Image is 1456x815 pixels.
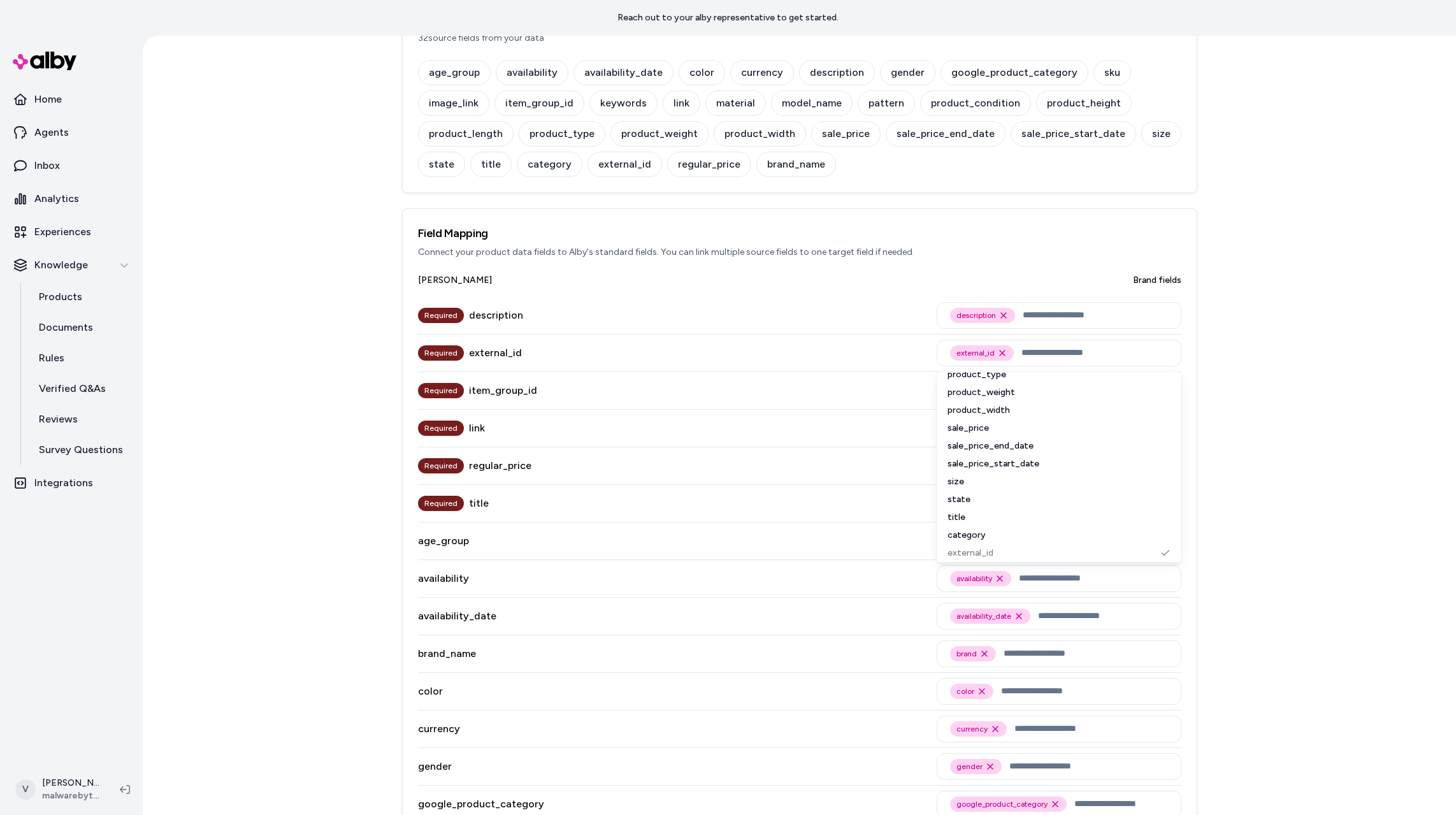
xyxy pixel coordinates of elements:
[418,496,464,511] div: Required
[942,473,1176,491] div: size
[26,373,138,404] a: Verified Q&As
[1011,121,1136,147] div: sale_price_start_date
[418,721,460,737] div: currency
[469,458,531,473] div: regular_price
[39,442,123,458] p: Survey Questions
[956,761,983,772] span: gender
[39,350,64,366] p: Rules
[418,609,496,624] div: availability_date
[418,797,544,812] div: google_product_category
[519,121,605,147] div: product_type
[1036,90,1132,116] div: product_height
[956,649,977,659] span: brand
[34,224,91,240] p: Experiences
[942,508,1176,526] div: title
[34,257,88,273] p: Knowledge
[990,724,1000,734] button: Remove currency option
[470,152,512,177] div: title
[418,571,469,586] div: availability
[418,684,443,699] div: color
[418,308,464,323] div: Required
[418,383,464,398] div: Required
[880,60,935,85] div: gender
[34,475,93,491] p: Integrations
[858,90,915,116] div: pattern
[517,152,582,177] div: category
[1141,121,1181,147] div: size
[714,121,806,147] div: product_width
[469,496,489,511] div: title
[34,92,62,107] p: Home
[937,371,1181,563] div: Suggestions
[997,348,1007,358] button: Remove external_id option
[418,152,465,177] div: state
[956,724,988,734] span: currency
[26,312,138,343] a: Documents
[5,117,138,148] a: Agents
[956,310,996,321] span: description
[941,60,1088,85] div: google_product_category
[956,573,992,584] span: availability
[42,777,99,790] p: [PERSON_NAME]
[679,60,725,85] div: color
[42,790,99,802] span: malwarebytes
[1050,799,1060,809] button: Remove google_product_category option
[1014,611,1024,621] button: Remove availability_date option
[667,152,751,177] div: regular_price
[942,437,1176,455] div: sale_price_end_date
[5,184,138,214] a: Analytics
[469,345,522,361] div: external_id
[730,60,794,85] div: currency
[418,533,469,549] div: age_group
[610,121,709,147] div: product_weight
[418,421,464,436] div: Required
[942,455,1176,473] div: sale_price_start_date
[39,289,82,305] p: Products
[34,158,60,173] p: Inbox
[418,60,491,85] div: age_group
[26,435,138,465] a: Survey Questions
[886,121,1006,147] div: sale_price_end_date
[756,152,836,177] div: brand_name
[956,686,974,696] span: color
[985,761,995,772] button: Remove gender option
[956,799,1048,809] span: google_product_category
[979,649,990,659] button: Remove brand option
[942,401,1176,419] div: product_width
[617,11,839,24] p: Reach out to your alby representative to get started.
[5,84,138,115] a: Home
[418,32,1181,45] p: 32 source fields from your data
[418,90,489,116] div: image_link
[5,217,138,247] a: Experiences
[418,458,464,473] div: Required
[942,544,1176,562] div: external_id
[39,412,78,427] p: Reviews
[15,779,36,800] span: V
[1133,274,1181,287] span: Brand fields
[942,366,1176,384] div: product_type
[39,381,106,396] p: Verified Q&As
[705,90,766,116] div: material
[589,90,658,116] div: keywords
[26,404,138,435] a: Reviews
[1093,60,1131,85] div: sku
[469,421,485,436] div: link
[977,686,987,696] button: Remove color option
[39,320,93,335] p: Documents
[799,60,875,85] div: description
[496,60,568,85] div: availability
[13,52,76,70] img: alby Logo
[26,343,138,373] a: Rules
[942,491,1176,508] div: state
[418,646,476,661] div: brand_name
[5,250,138,280] button: Knowledge
[418,224,1181,242] h3: Field Mapping
[5,150,138,181] a: Inbox
[418,759,452,774] div: gender
[418,345,464,361] div: Required
[942,419,1176,437] div: sale_price
[942,526,1176,544] div: category
[34,125,69,140] p: Agents
[26,282,138,312] a: Products
[494,90,584,116] div: item_group_id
